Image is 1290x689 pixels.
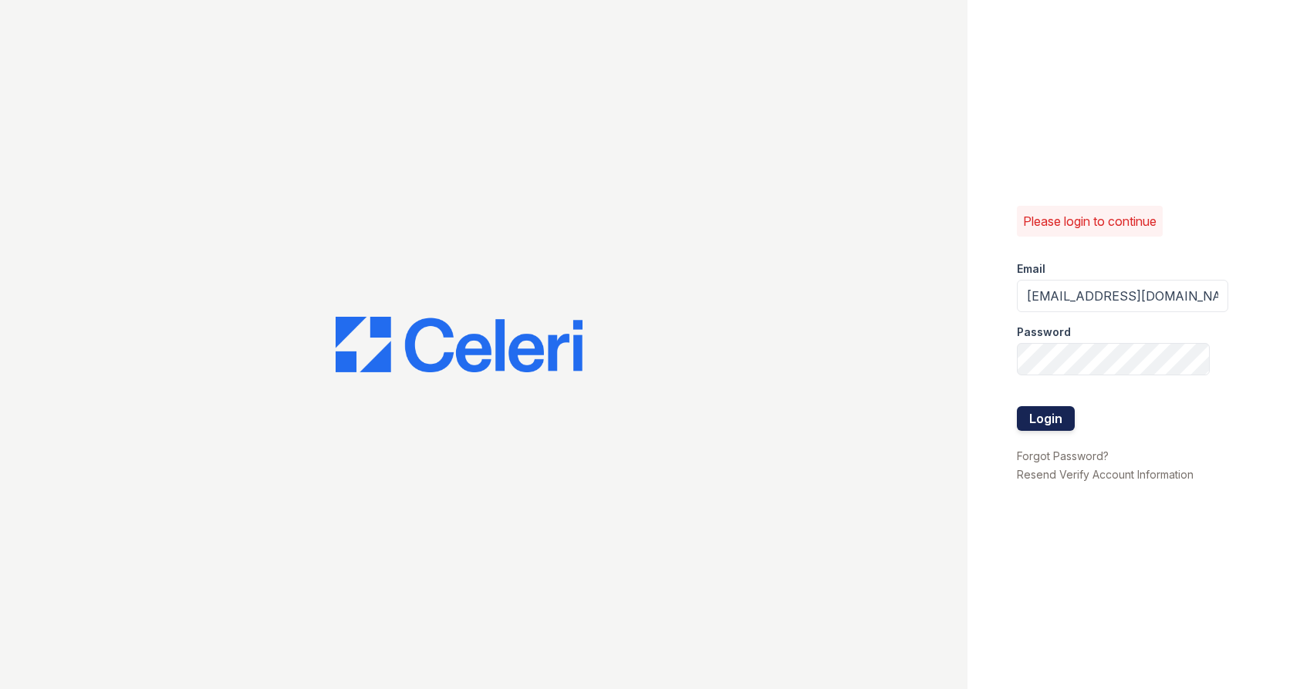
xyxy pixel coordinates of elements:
[336,317,583,372] img: CE_Logo_Blue-a8612792a0a2168367f1c8372b55b34899dd931a85d93a1a3d3e32e68fde9ad4.png
[1017,449,1109,462] a: Forgot Password?
[1017,468,1194,481] a: Resend Verify Account Information
[1017,406,1075,431] button: Login
[1017,261,1045,277] label: Email
[1023,212,1157,230] p: Please login to continue
[1017,324,1071,340] label: Password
